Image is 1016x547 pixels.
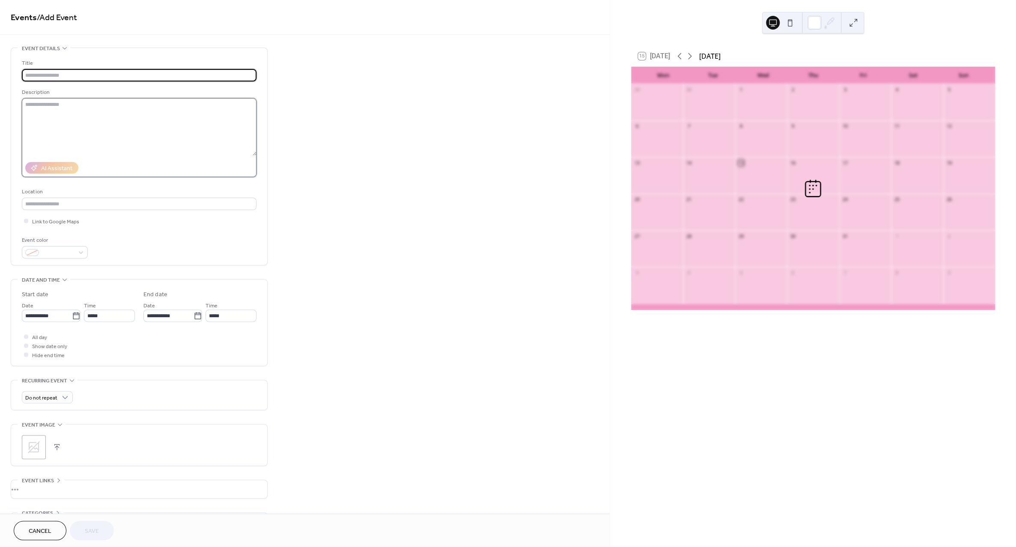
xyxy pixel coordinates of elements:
div: 4 [685,269,692,276]
div: Sun [938,67,988,84]
div: ••• [11,513,267,531]
div: 2 [790,87,796,93]
div: 6 [634,123,640,129]
span: Categories [22,509,53,518]
span: Date [22,301,33,310]
div: 25 [894,196,900,203]
div: 7 [685,123,692,129]
div: 9 [946,269,952,276]
div: 26 [946,196,952,203]
div: 2 [946,233,952,239]
div: 22 [738,196,744,203]
div: 5 [738,269,744,276]
div: 1 [894,233,900,239]
span: Event image [22,421,55,430]
div: 5 [946,87,952,93]
button: Cancel [14,521,66,540]
span: Date [143,301,155,310]
div: [DATE] [699,51,721,61]
div: Thu [788,67,838,84]
div: 4 [894,87,900,93]
span: Link to Google Maps [32,217,79,226]
div: 9 [790,123,796,129]
div: 19 [946,159,952,166]
div: 13 [634,159,640,166]
div: Title [22,59,255,68]
div: ; [22,435,46,459]
div: 16 [790,159,796,166]
div: 31 [842,233,848,239]
div: Mon [638,67,688,84]
div: 8 [894,269,900,276]
div: 24 [842,196,848,203]
div: 27 [634,233,640,239]
div: 17 [842,159,848,166]
div: 29 [738,233,744,239]
div: 20 [634,196,640,203]
div: Sat [888,67,938,84]
span: Date and time [22,276,60,285]
div: 30 [790,233,796,239]
span: Show date only [32,342,67,351]
span: Hide end time [32,351,65,360]
div: 3 [842,87,848,93]
span: Recurring event [22,376,67,385]
a: Events [11,9,37,26]
div: Wed [738,67,788,84]
div: Event color [22,236,86,245]
div: Fri [838,67,888,84]
div: 21 [685,196,692,203]
div: 18 [894,159,900,166]
span: Event details [22,44,60,53]
div: 11 [894,123,900,129]
span: Event links [22,476,54,485]
div: End date [143,290,167,299]
div: Location [22,187,255,196]
span: / Add Event [37,9,77,26]
div: 8 [738,123,744,129]
div: 10 [842,123,848,129]
div: Description [22,88,255,97]
div: 7 [842,269,848,276]
div: 29 [634,87,640,93]
div: 6 [790,269,796,276]
div: 30 [685,87,692,93]
div: 23 [790,196,796,203]
div: 1 [738,87,744,93]
span: Time [84,301,96,310]
div: 12 [946,123,952,129]
div: 28 [685,233,692,239]
div: 15 [738,159,744,166]
div: 14 [685,159,692,166]
div: ••• [11,480,267,498]
div: Tue [688,67,738,84]
span: All day [32,333,47,342]
span: Cancel [29,527,51,536]
span: Do not repeat [25,393,57,403]
div: Start date [22,290,48,299]
div: 3 [634,269,640,276]
span: Time [206,301,218,310]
